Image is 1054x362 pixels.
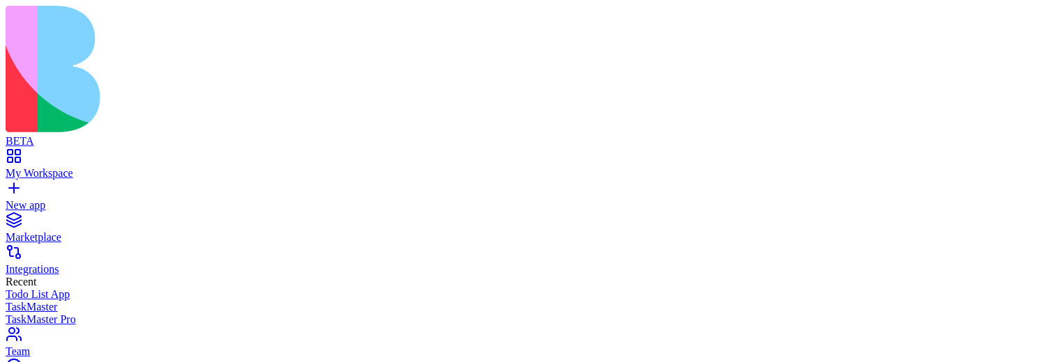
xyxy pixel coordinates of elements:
a: TaskMaster Pro [6,313,1048,326]
a: Team [6,333,1048,358]
div: Integrations [6,263,1048,276]
div: BETA [6,135,1048,148]
a: Todo List App [6,288,1048,301]
div: New app [6,199,1048,212]
div: Marketplace [6,231,1048,244]
a: My Workspace [6,155,1048,180]
a: Marketplace [6,219,1048,244]
a: TaskMaster [6,301,1048,313]
a: New app [6,187,1048,212]
div: My Workspace [6,167,1048,180]
a: Integrations [6,251,1048,276]
div: Team [6,345,1048,358]
span: Recent [6,276,36,288]
img: logo [6,6,566,132]
a: BETA [6,123,1048,148]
